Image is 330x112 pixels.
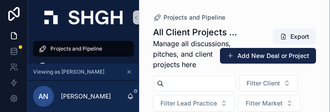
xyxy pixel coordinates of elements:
[33,68,104,75] span: Viewing as [PERSON_NAME]
[33,58,134,74] a: Outstanding Finance Info
[163,13,225,22] span: Projects and Pipeline
[50,63,111,70] span: Outstanding Finance Info
[273,29,316,44] button: Export
[153,13,225,22] a: Projects and Pipeline
[39,91,49,102] span: AN
[238,95,300,112] button: Select Button
[44,10,123,24] img: App logo
[153,95,235,112] button: Select Button
[153,38,241,70] span: Manage all discussions, pitches, and client projects here
[220,48,316,64] button: Add New Deal or Project
[50,45,102,52] span: Projects and Pipeline
[239,75,298,92] button: Select Button
[28,35,139,64] div: scrollable content
[61,92,111,101] p: [PERSON_NAME]
[33,41,134,57] a: Projects and Pipeline
[247,79,280,88] span: Filter Client
[246,99,283,108] span: Filter Market
[153,26,241,38] h1: All Client Projects and Pipeline
[160,99,217,108] span: Filter Lead Practice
